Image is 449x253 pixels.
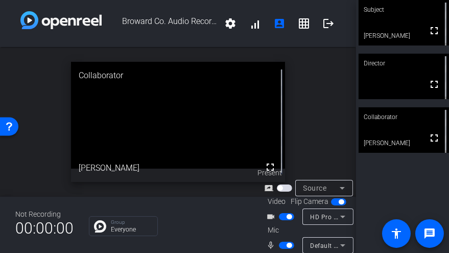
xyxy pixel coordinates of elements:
div: Present [257,168,360,178]
mat-icon: fullscreen [428,25,440,37]
div: Collaborator [71,62,285,89]
p: Everyone [111,226,152,233]
img: white-gradient.svg [20,11,102,29]
span: Video [268,196,286,207]
span: Flip Camera [291,196,328,207]
div: Mic [257,225,360,236]
mat-icon: fullscreen [428,78,440,90]
p: Group [111,220,152,225]
img: Chat Icon [94,220,106,233]
button: signal_cellular_alt [243,11,267,36]
mat-icon: fullscreen [264,161,276,173]
mat-icon: settings [224,17,237,30]
mat-icon: accessibility [390,227,403,240]
span: 00:00:00 [15,216,74,241]
mat-icon: fullscreen [428,132,440,144]
div: Collaborator [359,107,449,127]
mat-icon: message [423,227,436,240]
mat-icon: screen_share_outline [265,182,277,194]
mat-icon: logout [322,17,335,30]
mat-icon: grid_on [298,17,310,30]
mat-icon: mic_none [267,239,279,251]
span: Source [303,184,327,192]
span: HD Pro Webcam C920 (046d:0892) [311,213,416,221]
div: Not Recording [15,209,74,220]
mat-icon: videocam_outline [267,211,279,223]
div: Director [359,54,449,73]
mat-icon: account_box [273,17,286,30]
span: Broward Co. Audio Recording [102,11,218,36]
